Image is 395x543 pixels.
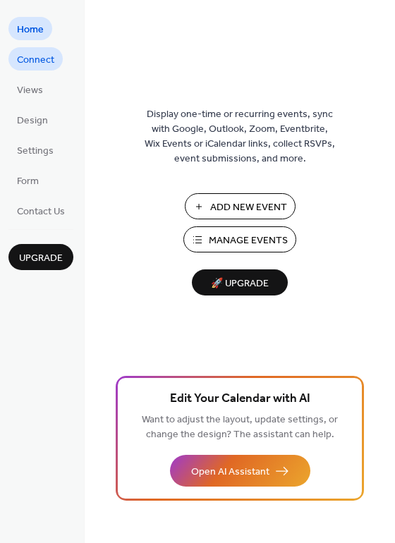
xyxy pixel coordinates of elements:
span: Manage Events [209,233,288,248]
a: Form [8,169,47,192]
a: Home [8,17,52,40]
span: Contact Us [17,205,65,219]
span: Design [17,114,48,128]
span: Display one-time or recurring events, sync with Google, Outlook, Zoom, Eventbrite, Wix Events or ... [145,107,335,166]
button: 🚀 Upgrade [192,269,288,295]
button: Add New Event [185,193,296,219]
a: Views [8,78,51,101]
span: Form [17,174,39,189]
button: Open AI Assistant [170,455,310,487]
span: Views [17,83,43,98]
button: Manage Events [183,226,296,252]
span: Want to adjust the layout, update settings, or change the design? The assistant can help. [142,410,338,444]
a: Settings [8,138,62,161]
a: Contact Us [8,199,73,222]
span: 🚀 Upgrade [200,274,279,293]
a: Connect [8,47,63,71]
span: Open AI Assistant [191,465,269,480]
span: Settings [17,144,54,159]
span: Add New Event [210,200,287,215]
span: Home [17,23,44,37]
span: Connect [17,53,54,68]
span: Edit Your Calendar with AI [170,389,310,409]
button: Upgrade [8,244,73,270]
span: Upgrade [19,251,63,266]
a: Design [8,108,56,131]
